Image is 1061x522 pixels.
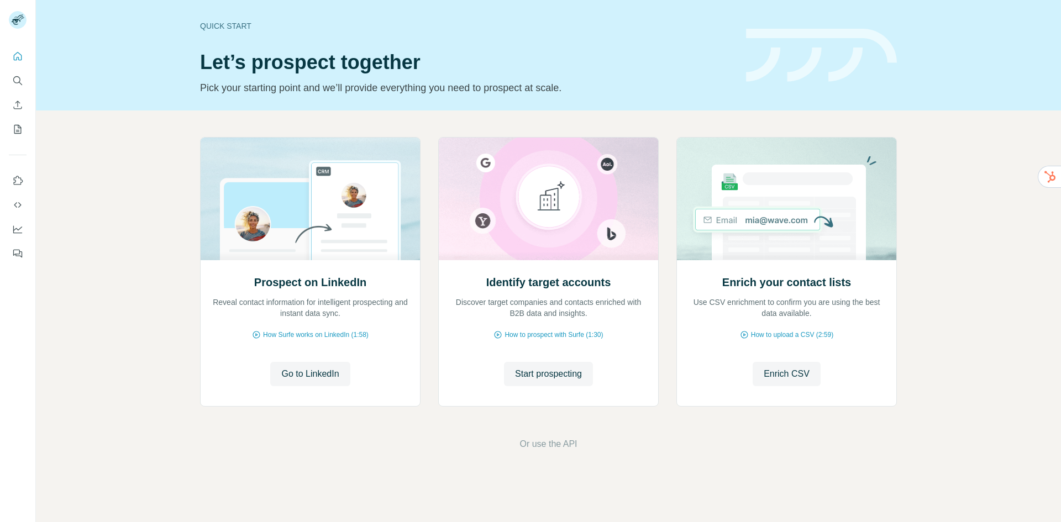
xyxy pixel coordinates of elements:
[515,367,582,381] span: Start prospecting
[676,138,897,260] img: Enrich your contact lists
[9,119,27,139] button: My lists
[263,330,369,340] span: How Surfe works on LinkedIn (1:58)
[519,437,577,451] button: Or use the API
[212,297,409,319] p: Reveal contact information for intelligent prospecting and instant data sync.
[764,367,810,381] span: Enrich CSV
[753,362,821,386] button: Enrich CSV
[9,195,27,215] button: Use Surfe API
[9,219,27,239] button: Dashboard
[270,362,350,386] button: Go to LinkedIn
[438,138,659,260] img: Identify target accounts
[9,46,27,66] button: Quick start
[722,275,851,290] h2: Enrich your contact lists
[254,275,366,290] h2: Prospect on LinkedIn
[9,95,27,115] button: Enrich CSV
[200,80,733,96] p: Pick your starting point and we’ll provide everything you need to prospect at scale.
[200,20,733,31] div: Quick start
[504,362,593,386] button: Start prospecting
[281,367,339,381] span: Go to LinkedIn
[751,330,833,340] span: How to upload a CSV (2:59)
[200,51,733,73] h1: Let’s prospect together
[9,171,27,191] button: Use Surfe on LinkedIn
[688,297,885,319] p: Use CSV enrichment to confirm you are using the best data available.
[450,297,647,319] p: Discover target companies and contacts enriched with B2B data and insights.
[9,244,27,263] button: Feedback
[746,29,897,82] img: banner
[9,71,27,91] button: Search
[486,275,611,290] h2: Identify target accounts
[200,138,421,260] img: Prospect on LinkedIn
[505,330,603,340] span: How to prospect with Surfe (1:30)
